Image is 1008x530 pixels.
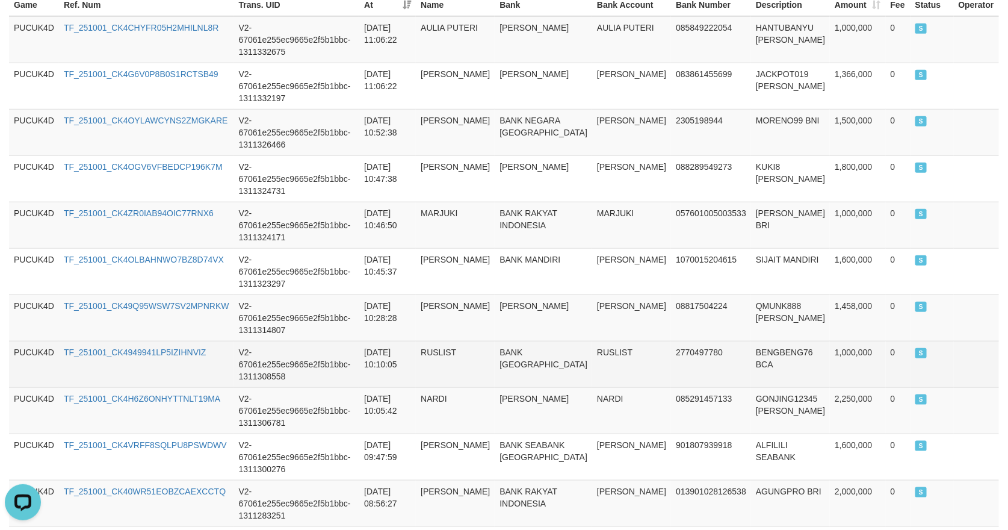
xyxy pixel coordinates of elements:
a: TF_251001_CK4H6Z6ONHYTTNLT19MA [64,394,220,404]
td: 085849222054 [671,16,751,63]
a: TF_251001_CK4G6V0P8B0S1RCTSB49 [64,69,218,79]
a: TF_251001_CK4CHYFR05H2MHILNL8R [64,23,219,33]
span: SUCCESS [915,70,927,80]
td: [DATE] 10:10:05 [359,341,416,387]
td: 0 [886,387,911,434]
td: GONJING12345 [PERSON_NAME] [751,387,830,434]
td: AGUNGPRO BRI [751,480,830,526]
button: Open LiveChat chat widget [5,5,41,41]
td: [PERSON_NAME] [416,109,495,155]
td: PUCUK4D [9,202,59,248]
td: [PERSON_NAME] [416,63,495,109]
td: 08817504224 [671,295,751,341]
td: 2305198944 [671,109,751,155]
span: SUCCESS [915,209,927,219]
td: 0 [886,109,911,155]
td: PUCUK4D [9,109,59,155]
td: [PERSON_NAME] [592,295,671,341]
td: [PERSON_NAME] [495,387,592,434]
td: [PERSON_NAME] [416,480,495,526]
span: SUCCESS [915,163,927,173]
td: JACKPOT019 [PERSON_NAME] [751,63,830,109]
td: 013901028126538 [671,480,751,526]
td: [DATE] 08:56:27 [359,480,416,526]
a: TF_251001_CK4OGV6VFBEDCP196K7M [64,162,223,172]
td: 0 [886,16,911,63]
td: ALFILILI SEABANK [751,434,830,480]
td: [PERSON_NAME] [495,295,592,341]
td: 0 [886,202,911,248]
span: SUCCESS [915,23,927,34]
td: BANK SEABANK [GEOGRAPHIC_DATA] [495,434,592,480]
td: SIJAIT MANDIRI [751,248,830,295]
td: 1,366,000 [830,63,886,109]
span: SUCCESS [915,116,927,126]
td: 0 [886,295,911,341]
td: 1070015204615 [671,248,751,295]
span: SUCCESS [915,348,927,358]
td: HANTUBANYU [PERSON_NAME] [751,16,830,63]
td: PUCUK4D [9,248,59,295]
td: BANK MANDIRI [495,248,592,295]
td: 0 [886,248,911,295]
a: TF_251001_CK40WR51EOBZCAEXCCTQ [64,487,226,496]
td: 2770497780 [671,341,751,387]
a: TF_251001_CK4VRFF8SQLPU8PSWDWV [64,440,227,450]
td: MARJUKI [416,202,495,248]
td: 1,000,000 [830,16,886,63]
td: 0 [886,63,911,109]
td: 1,600,000 [830,248,886,295]
td: [PERSON_NAME] [495,155,592,202]
td: 0 [886,434,911,480]
td: [PERSON_NAME] [592,248,671,295]
td: V2-67061e255ec9665e2f5b1bbc-1311308558 [234,341,360,387]
td: 083861455699 [671,63,751,109]
td: [PERSON_NAME] [416,434,495,480]
td: MARJUKI [592,202,671,248]
td: PUCUK4D [9,434,59,480]
td: 901807939918 [671,434,751,480]
td: [DATE] 10:46:50 [359,202,416,248]
td: [PERSON_NAME] [416,155,495,202]
a: TF_251001_CK4OYLAWCYNS2ZMGKARE [64,116,228,125]
span: SUCCESS [915,302,927,312]
td: 1,000,000 [830,202,886,248]
span: SUCCESS [915,487,927,497]
td: 1,800,000 [830,155,886,202]
span: SUCCESS [915,255,927,266]
td: [DATE] 10:05:42 [359,387,416,434]
td: V2-67061e255ec9665e2f5b1bbc-1311323297 [234,248,360,295]
td: 0 [886,480,911,526]
span: SUCCESS [915,441,927,451]
td: [DATE] 10:47:38 [359,155,416,202]
td: QMUNK888 [PERSON_NAME] [751,295,830,341]
td: [PERSON_NAME] [416,248,495,295]
td: [DATE] 09:47:59 [359,434,416,480]
td: [PERSON_NAME] [416,295,495,341]
td: [PERSON_NAME] [592,480,671,526]
td: PUCUK4D [9,295,59,341]
a: TF_251001_CK4ZR0IAB94OIC77RNX6 [64,208,214,218]
td: BANK RAKYAT INDONESIA [495,480,592,526]
td: V2-67061e255ec9665e2f5b1bbc-1311324731 [234,155,360,202]
td: V2-67061e255ec9665e2f5b1bbc-1311324171 [234,202,360,248]
td: [DATE] 11:06:22 [359,63,416,109]
span: SUCCESS [915,394,927,405]
td: BENGBENG76 BCA [751,341,830,387]
td: 1,600,000 [830,434,886,480]
td: [PERSON_NAME] [592,109,671,155]
a: TF_251001_CK4OLBAHNWO7BZ8D74VX [64,255,224,264]
td: [PERSON_NAME] BRI [751,202,830,248]
td: MORENO99 BNI [751,109,830,155]
td: [DATE] 10:45:37 [359,248,416,295]
td: NARDI [416,387,495,434]
td: 085291457133 [671,387,751,434]
td: V2-67061e255ec9665e2f5b1bbc-1311332197 [234,63,360,109]
td: BANK [GEOGRAPHIC_DATA] [495,341,592,387]
td: V2-67061e255ec9665e2f5b1bbc-1311300276 [234,434,360,480]
td: BANK NEGARA [GEOGRAPHIC_DATA] [495,109,592,155]
td: [PERSON_NAME] [592,434,671,480]
td: 0 [886,155,911,202]
td: NARDI [592,387,671,434]
td: RUSLIST [592,341,671,387]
